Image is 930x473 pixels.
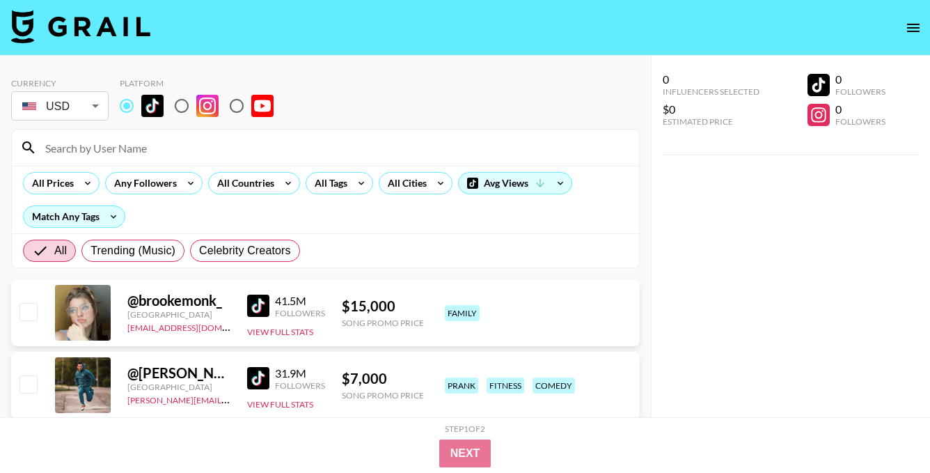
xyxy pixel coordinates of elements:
[54,242,67,259] span: All
[247,327,313,337] button: View Full Stats
[24,206,125,227] div: Match Any Tags
[835,116,885,127] div: Followers
[342,390,424,401] div: Song Promo Price
[275,308,325,318] div: Followers
[127,320,267,333] a: [EMAIL_ADDRESS][DOMAIN_NAME]
[127,292,230,309] div: @ brookemonk_
[11,10,150,43] img: Grail Talent
[342,297,424,315] div: $ 15,000
[199,242,291,259] span: Celebrity Creators
[899,14,927,42] button: open drawer
[445,424,485,434] div: Step 1 of 2
[860,403,913,456] iframe: Drift Widget Chat Controller
[275,380,325,391] div: Followers
[445,378,478,394] div: prank
[127,392,333,405] a: [PERSON_NAME][EMAIL_ADDRESS][DOMAIN_NAME]
[209,173,277,194] div: All Countries
[835,86,885,97] div: Followers
[11,78,109,88] div: Currency
[196,95,219,117] img: Instagram
[106,173,180,194] div: Any Followers
[306,173,350,194] div: All Tags
[90,242,175,259] span: Trending (Music)
[14,94,106,118] div: USD
[37,137,631,159] input: Search by User Name
[533,378,575,394] div: comedy
[275,294,325,308] div: 41.5M
[663,116,759,127] div: Estimated Price
[275,366,325,380] div: 31.9M
[127,382,230,392] div: [GEOGRAPHIC_DATA]
[835,72,885,86] div: 0
[439,440,491,467] button: Next
[127,309,230,320] div: [GEOGRAPHIC_DATA]
[120,78,285,88] div: Platform
[247,367,269,389] img: TikTok
[445,305,480,321] div: family
[24,173,77,194] div: All Prices
[487,378,524,394] div: fitness
[141,95,164,117] img: TikTok
[663,102,759,116] div: $0
[251,95,274,117] img: YouTube
[835,102,885,116] div: 0
[342,370,424,387] div: $ 7,000
[663,86,759,97] div: Influencers Selected
[247,295,269,317] img: TikTok
[379,173,429,194] div: All Cities
[127,364,230,382] div: @ [PERSON_NAME].[PERSON_NAME]
[247,399,313,410] button: View Full Stats
[342,318,424,328] div: Song Promo Price
[663,72,759,86] div: 0
[459,173,572,194] div: Avg Views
